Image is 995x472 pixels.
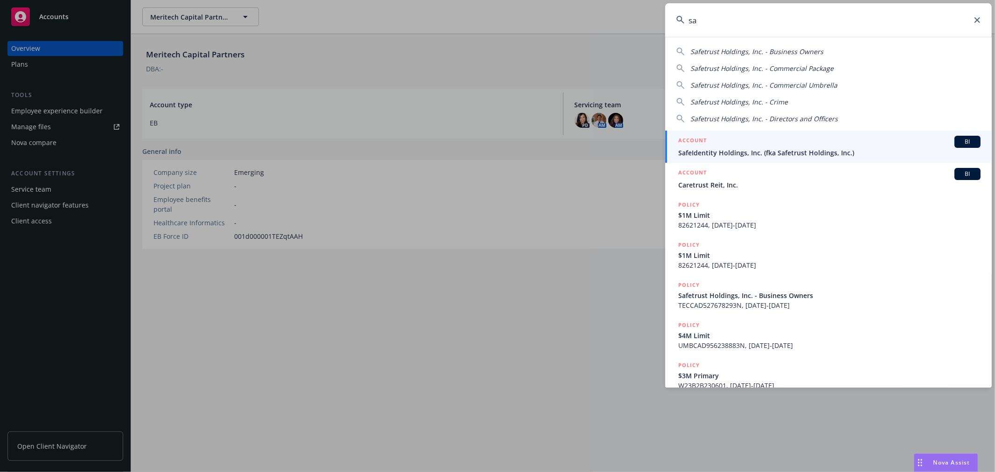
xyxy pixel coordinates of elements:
[678,340,981,350] span: UMBCAD956238883N, [DATE]-[DATE]
[678,136,707,147] h5: ACCOUNT
[690,81,837,90] span: Safetrust Holdings, Inc. - Commercial Umbrella
[958,138,977,146] span: BI
[914,453,978,472] button: Nova Assist
[665,275,992,315] a: POLICYSafetrust Holdings, Inc. - Business OwnersTECCAD527678293N, [DATE]-[DATE]
[678,300,981,310] span: TECCAD527678293N, [DATE]-[DATE]
[678,280,700,290] h5: POLICY
[665,131,992,163] a: ACCOUNTBISafeIdentity Holdings, Inc. (fka Safetrust Holdings, Inc.)
[690,97,788,106] span: Safetrust Holdings, Inc. - Crime
[665,235,992,275] a: POLICY$1M Limit82621244, [DATE]-[DATE]
[678,250,981,260] span: $1M Limit
[678,260,981,270] span: 82621244, [DATE]-[DATE]
[678,148,981,158] span: SafeIdentity Holdings, Inc. (fka Safetrust Holdings, Inc.)
[678,240,700,250] h5: POLICY
[665,315,992,355] a: POLICY$4M LimitUMBCAD956238883N, [DATE]-[DATE]
[678,361,700,370] h5: POLICY
[914,454,926,472] div: Drag to move
[678,200,700,209] h5: POLICY
[958,170,977,178] span: BI
[665,355,992,396] a: POLICY$3M PrimaryW23B2B230601, [DATE]-[DATE]
[933,458,970,466] span: Nova Assist
[665,195,992,235] a: POLICY$1M Limit82621244, [DATE]-[DATE]
[690,114,838,123] span: Safetrust Holdings, Inc. - Directors and Officers
[678,180,981,190] span: Caretrust Reit, Inc.
[690,64,834,73] span: Safetrust Holdings, Inc. - Commercial Package
[665,3,992,37] input: Search...
[690,47,823,56] span: Safetrust Holdings, Inc. - Business Owners
[678,331,981,340] span: $4M Limit
[665,163,992,195] a: ACCOUNTBICaretrust Reit, Inc.
[678,220,981,230] span: 82621244, [DATE]-[DATE]
[678,371,981,381] span: $3M Primary
[678,210,981,220] span: $1M Limit
[678,168,707,179] h5: ACCOUNT
[678,291,981,300] span: Safetrust Holdings, Inc. - Business Owners
[678,381,981,390] span: W23B2B230601, [DATE]-[DATE]
[678,320,700,330] h5: POLICY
